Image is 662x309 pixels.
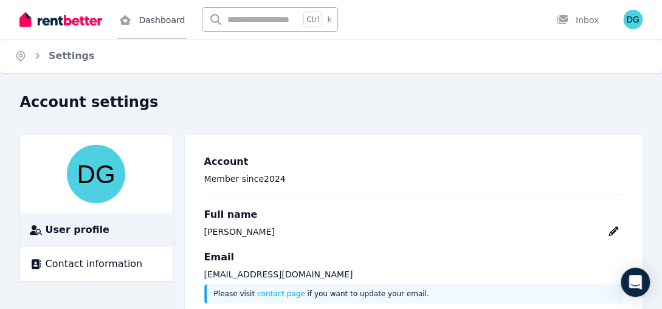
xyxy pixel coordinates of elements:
[621,268,650,297] div: Open Intercom Messenger
[20,92,159,112] h1: Account settings
[49,50,95,61] a: Settings
[623,10,643,29] img: dilpreet gautam
[19,10,102,29] img: RentBetter
[204,154,623,169] h3: Account
[257,290,305,298] a: contact page
[303,12,322,27] span: Ctrl
[204,173,623,185] p: Member since 2024
[327,15,331,24] span: k
[556,14,599,26] div: Inbox
[204,226,275,238] div: [PERSON_NAME]
[204,268,623,280] p: [EMAIL_ADDRESS][DOMAIN_NAME]
[46,223,109,237] span: User profile
[204,207,623,222] h3: Full name
[204,250,623,265] h3: Email
[67,145,125,203] img: dilpreet gautam
[30,257,163,271] a: Contact information
[30,223,163,237] a: User profile
[46,257,143,271] span: Contact information
[214,289,616,299] p: Please visit if you want to update your email.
